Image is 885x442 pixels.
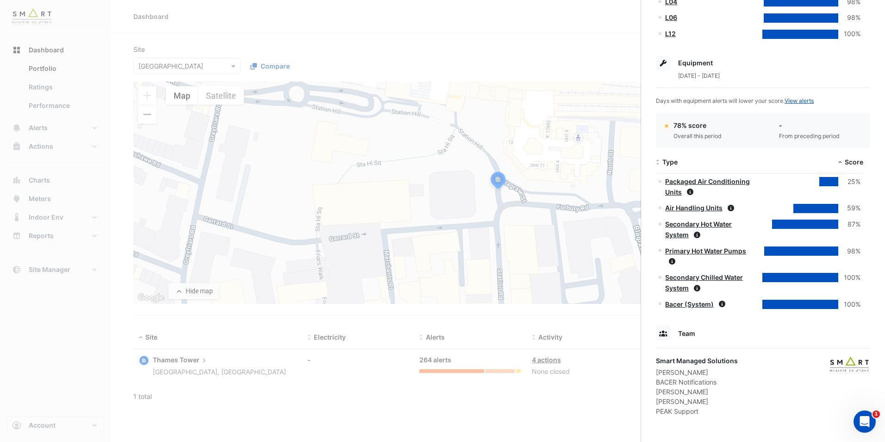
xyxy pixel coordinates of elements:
[665,300,714,308] a: Bacer (System)
[656,367,738,377] div: [PERSON_NAME]
[678,329,695,337] span: Team
[845,158,863,166] span: Score
[656,377,738,387] div: BACER Notifications
[656,397,738,406] div: [PERSON_NAME]
[779,132,840,140] div: From preceding period
[829,356,870,374] img: Smart Managed Solutions
[665,220,732,239] a: Secondary Hot Water System
[673,120,722,130] div: 78% score
[656,406,738,416] div: PEAK Support
[838,219,860,230] div: 87%
[779,120,840,130] div: -
[656,356,738,366] div: Smart Managed Solutions
[838,13,860,23] div: 98%
[665,204,723,212] a: Air Handling Units
[785,97,814,104] a: View alerts
[838,272,860,283] div: 100%
[665,30,676,38] a: L12
[665,13,677,21] a: L06
[665,247,746,255] a: Primary Hot Water Pumps
[673,132,722,140] div: Overall this period
[678,59,713,67] span: Equipment
[838,299,860,310] div: 100%
[838,29,860,39] div: 100%
[656,97,814,104] span: Days with equipment alerts will lower your score.
[665,177,750,196] a: Packaged Air Conditioning Units
[854,410,876,433] iframe: Intercom live chat
[665,273,743,292] a: Secondary Chilled Water System
[656,387,738,397] div: [PERSON_NAME]
[873,410,880,418] span: 1
[838,203,860,214] div: 59%
[662,158,678,166] span: Type
[678,72,720,79] span: [DATE] - [DATE]
[838,246,860,257] div: 98%
[838,177,860,187] div: 25%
